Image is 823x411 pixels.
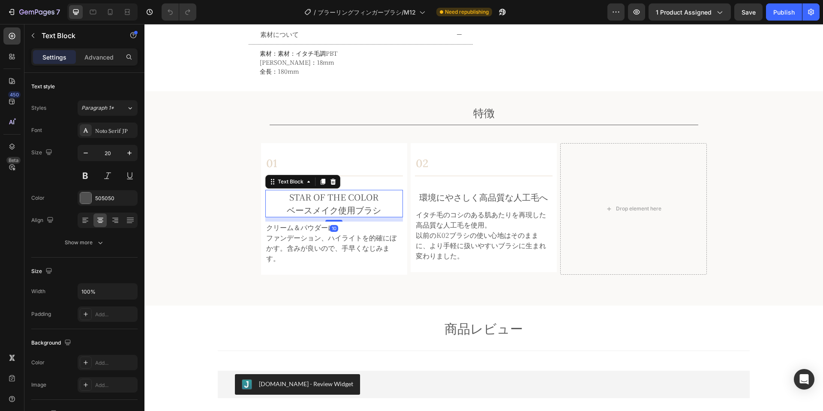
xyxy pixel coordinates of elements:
span: Save [742,9,756,16]
div: Text style [31,83,55,90]
div: Noto Serif JP [95,127,135,135]
div: Image [31,381,46,389]
p: Text Block [42,30,114,41]
button: Paragraph 1* [78,100,138,116]
span: / [314,8,316,17]
span: ブラーリングフィンガーブラシ/M12 [318,8,416,17]
div: Font [31,126,42,134]
div: Beta [6,157,21,164]
p: 環境にやさしく高品質な人工毛へ [271,167,407,180]
button: Show more [31,235,138,250]
div: Styles [31,104,46,112]
button: Publish [766,3,802,21]
div: Color [31,194,45,202]
div: 10 [185,201,194,208]
div: Open Intercom Messenger [794,369,814,390]
input: Auto [78,284,137,299]
div: Publish [773,8,795,17]
h2: 商品レビュー [73,295,605,312]
div: Width [31,288,45,295]
p: Settings [42,53,66,62]
p: クリーム＆パウダーに。 [122,198,258,209]
div: Background [31,337,73,349]
div: Size [31,266,54,277]
p: Advanced [84,53,114,62]
div: Size [31,147,54,159]
button: 7 [3,3,64,21]
div: Color [31,359,45,366]
div: Add... [95,381,135,389]
p: ファンデーション、ハイライトを的確にぼかす。含みが良いので、手早くなじみます。 [122,209,258,240]
p: イタチ毛のコシのある肌あたりを再現した高品質な人工毛を使用。 [271,186,407,206]
button: Save [734,3,763,21]
div: Padding [31,310,51,318]
iframe: Design area [144,24,823,411]
div: Show more [65,238,105,247]
div: [DOMAIN_NAME] - Review Widget [114,355,209,364]
p: 7 [56,7,60,17]
span: 1 product assigned [656,8,712,17]
span: Need republishing [445,8,489,16]
button: Judge.me - Review Widget [90,350,216,371]
p: 以前のK02ブラシの使い心地はそのままに、より手軽に扱いやすいブラシに生まれ変わりました。 [271,206,407,237]
button: 1 product assigned [649,3,731,21]
img: Judgeme.png [97,355,108,366]
div: Undo/Redo [162,3,196,21]
span: Paragraph 1* [81,104,114,112]
h2: 02 [270,132,285,147]
div: Add... [95,359,135,367]
div: 450 [8,91,21,98]
div: 505050 [95,195,135,202]
div: Drop element here [472,181,517,188]
div: Align [31,215,55,226]
div: Add... [95,311,135,318]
